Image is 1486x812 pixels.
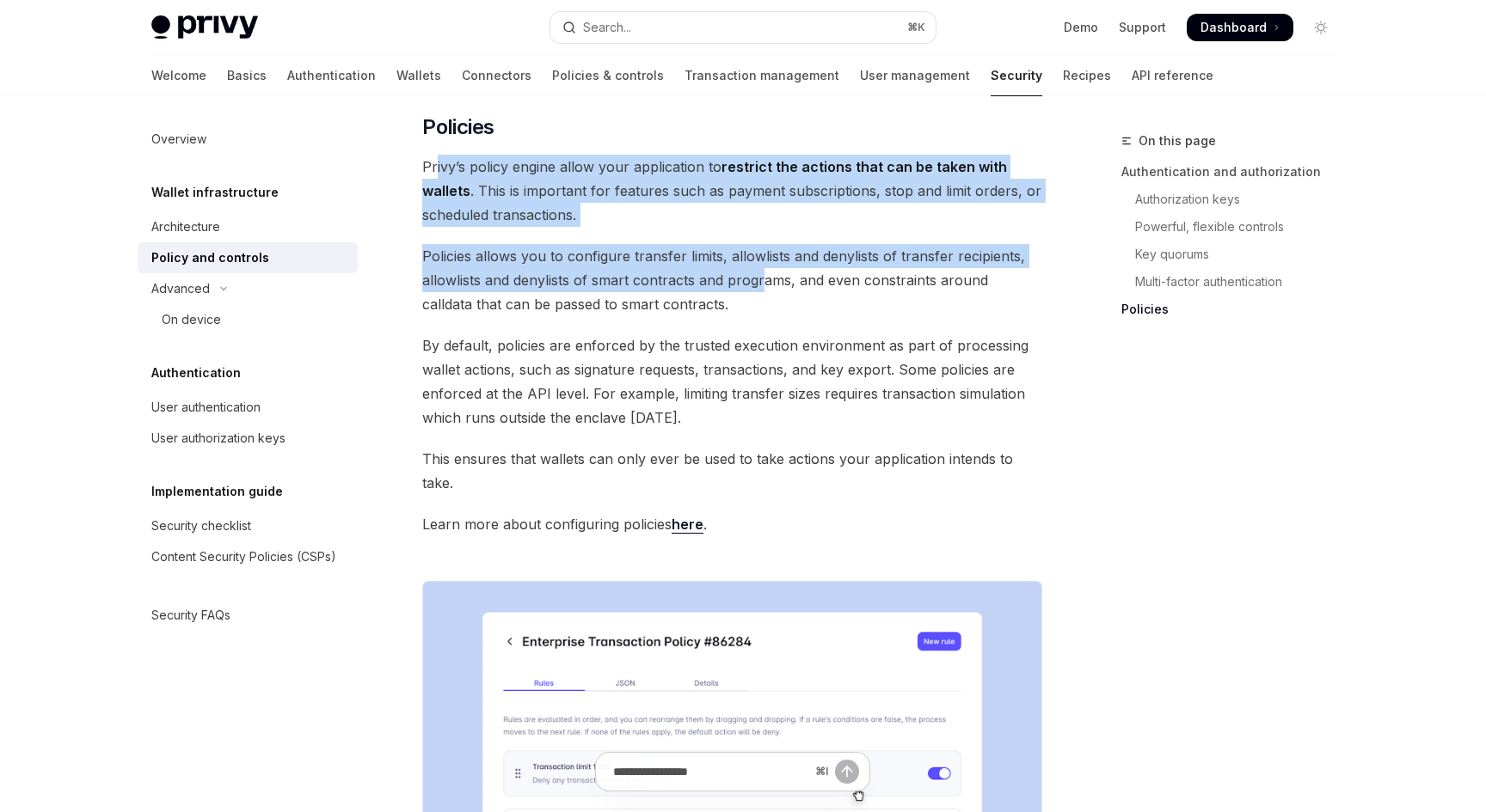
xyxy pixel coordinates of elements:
h5: Wallet infrastructure [151,182,279,203]
a: Key quorums [1121,241,1348,268]
a: Policies & controls [552,55,664,96]
a: Support [1119,19,1166,36]
a: On device [138,304,358,335]
span: Privy’s policy engine allow your application to . This is important for features such as payment ... [422,155,1042,227]
div: Content Security Policies (CSPs) [151,546,336,567]
input: Ask a question... [613,753,808,791]
span: By default, policies are enforced by the trusted execution environment as part of processing wall... [422,333,1042,430]
img: light logo [151,15,258,40]
div: On device [162,309,221,330]
a: Welcome [151,55,206,96]
a: User management [860,55,970,96]
a: Multi-factor authentication [1121,268,1348,296]
a: Architecture [138,211,358,242]
a: Connectors [462,55,531,96]
a: User authorization keys [138,423,358,454]
a: Security checklist [138,510,358,541]
div: Policy and controls [151,247,269,268]
a: Dashboard [1187,14,1293,41]
a: Authentication and authorization [1121,158,1348,186]
a: Authorization keys [1121,186,1348,213]
div: User authentication [151,397,261,418]
div: Security FAQs [151,605,230,626]
a: Content Security Policies (CSPs) [138,541,358,572]
span: Dashboard [1200,19,1267,36]
span: This ensures that wallets can only ever be used to take actions your application intends to take. [422,447,1042,495]
button: Toggle dark mode [1307,14,1335,41]
a: Basics [227,55,267,96]
h5: Authentication [151,363,241,383]
button: Toggle Advanced section [138,273,358,304]
a: Recipes [1063,55,1111,96]
a: User authentication [138,392,358,423]
div: Architecture [151,217,220,237]
a: here [672,516,703,534]
a: Security FAQs [138,600,358,631]
span: On this page [1139,131,1216,151]
div: Search... [583,17,631,38]
a: Policy and controls [138,242,358,273]
a: Transaction management [685,55,839,96]
a: Wallets [396,55,441,96]
button: Open search [550,12,936,43]
span: ⌘ K [907,21,925,34]
div: Advanced [151,278,210,299]
span: Learn more about configuring policies . [422,512,1042,536]
a: Demo [1064,19,1098,36]
div: Security checklist [151,516,251,536]
a: API reference [1132,55,1213,96]
div: Overview [151,129,206,150]
button: Send message [835,760,859,784]
a: Security [991,55,1042,96]
a: Overview [138,124,358,155]
a: Authentication [287,55,376,96]
a: Powerful, flexible controls [1121,213,1348,241]
h5: Implementation guide [151,481,283,502]
span: Policies allows you to configure transfer limits, allowlists and denylists of transfer recipients... [422,244,1042,316]
span: Policies [422,113,494,141]
div: User authorization keys [151,428,286,449]
a: Policies [1121,296,1348,323]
